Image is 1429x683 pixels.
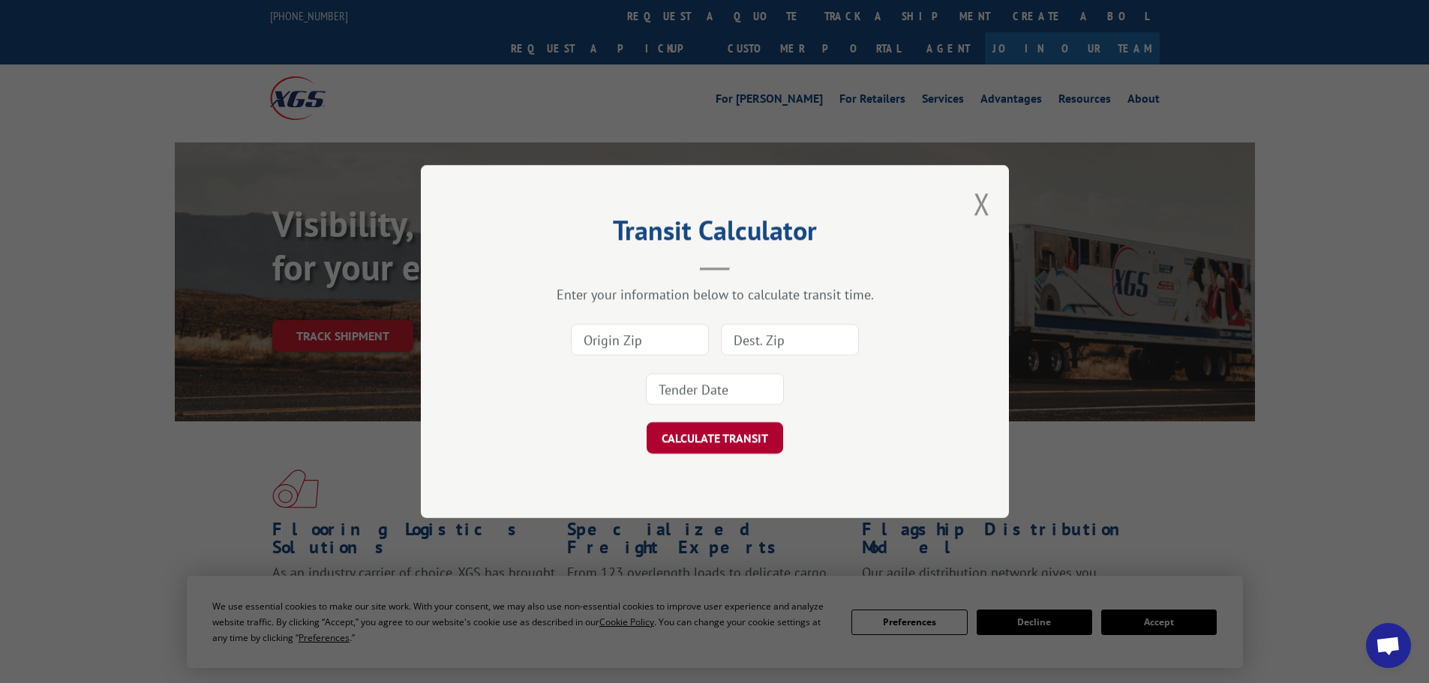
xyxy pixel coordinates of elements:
[496,220,934,248] h2: Transit Calculator
[571,324,709,355] input: Origin Zip
[496,286,934,303] div: Enter your information below to calculate transit time.
[647,422,783,454] button: CALCULATE TRANSIT
[721,324,859,355] input: Dest. Zip
[974,184,990,223] button: Close modal
[646,373,784,405] input: Tender Date
[1366,623,1411,668] div: Open chat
